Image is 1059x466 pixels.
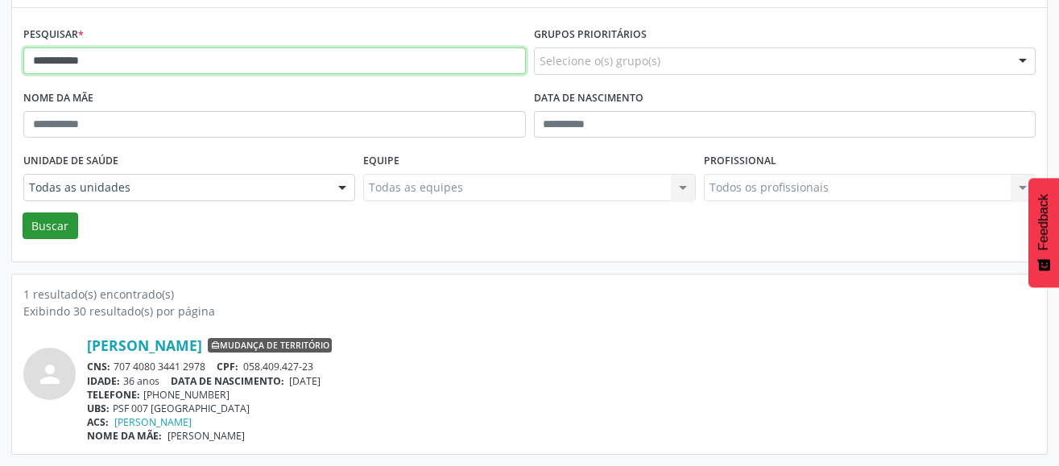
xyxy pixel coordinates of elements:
[23,303,1036,320] div: Exibindo 30 resultado(s) por página
[704,149,776,174] label: Profissional
[87,429,162,443] span: NOME DA MÃE:
[87,374,1036,388] div: 36 anos
[87,402,1036,415] div: PSF 007 [GEOGRAPHIC_DATA]
[23,212,78,240] button: Buscar
[243,360,313,373] span: 058.409.427-23
[23,149,118,174] label: Unidade de saúde
[87,360,1036,373] div: 707 4080 3441 2978
[87,415,109,429] span: ACS:
[208,338,332,353] span: Mudança de território
[1036,194,1051,250] span: Feedback
[217,360,238,373] span: CPF:
[171,374,284,388] span: DATA DE NASCIMENTO:
[534,23,647,47] label: Grupos prioritários
[29,179,322,196] span: Todas as unidades
[168,429,245,443] span: [PERSON_NAME]
[23,23,84,47] label: Pesquisar
[87,336,202,354] a: [PERSON_NAME]
[87,402,110,415] span: UBS:
[534,86,643,111] label: Data de nascimento
[1028,178,1059,287] button: Feedback - Mostrar pesquisa
[35,360,64,389] i: person
[87,388,140,402] span: TELEFONE:
[87,388,1036,402] div: [PHONE_NUMBER]
[540,52,660,69] span: Selecione o(s) grupo(s)
[363,149,399,174] label: Equipe
[289,374,321,388] span: [DATE]
[87,360,110,373] span: CNS:
[87,374,120,388] span: IDADE:
[23,86,93,111] label: Nome da mãe
[114,415,192,429] a: [PERSON_NAME]
[23,286,1036,303] div: 1 resultado(s) encontrado(s)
